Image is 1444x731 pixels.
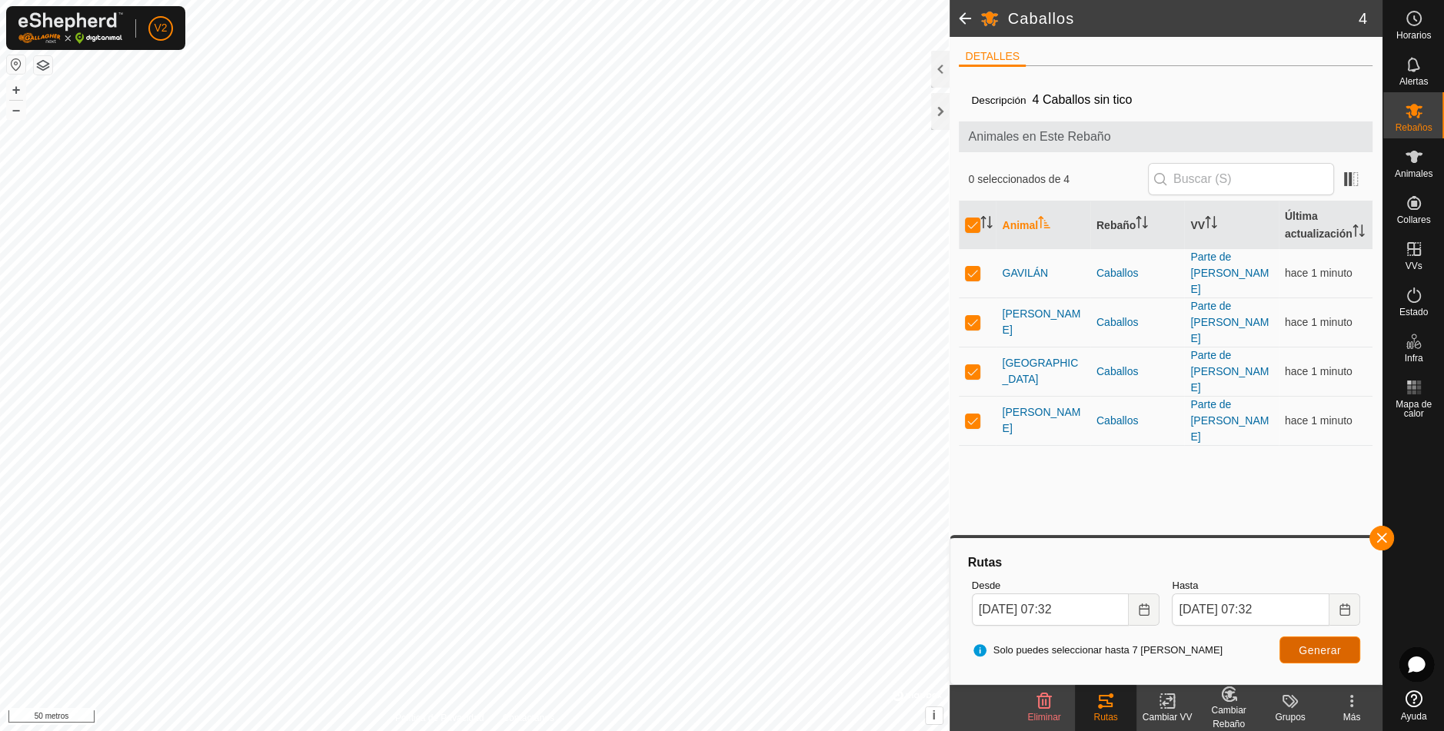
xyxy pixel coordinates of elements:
[395,713,484,723] font: Política de Privacidad
[1008,10,1075,27] font: Caballos
[1205,218,1217,231] p-sorticon: Activar para ordenar
[1143,712,1193,723] font: Cambiar VV
[980,218,993,231] p-sorticon: Activar para ordenar
[1401,711,1427,722] font: Ayuda
[968,556,1002,569] font: Rutas
[1190,349,1269,394] a: Parte de [PERSON_NAME]
[1038,218,1050,231] p-sorticon: Activar para ordenar
[1285,365,1353,377] font: hace 1 minuto
[1190,219,1205,231] font: VV
[1395,168,1432,179] font: Animales
[1285,316,1353,328] font: hace 1 minuto
[1190,251,1269,295] a: Parte de [PERSON_NAME]
[1285,365,1353,377] span: 17 de agosto de 2025, 7:30
[1396,30,1431,41] font: Horarios
[1002,219,1038,231] font: Animal
[1399,76,1428,87] font: Alertas
[932,709,935,722] font: i
[1129,593,1160,626] button: Elija fecha
[1285,267,1353,279] span: 17 de agosto de 2025, 7:30
[1096,267,1138,279] font: Caballos
[1285,210,1353,240] font: Última actualización
[1285,316,1353,328] span: 17 de agosto de 2025, 7:30
[502,713,554,723] font: Contáctanos
[1299,644,1341,656] font: Generar
[1136,218,1148,231] p-sorticon: Activar para ordenar
[1285,414,1353,427] span: 17 de agosto de 2025, 7:30
[1096,316,1138,328] font: Caballos
[154,22,167,34] font: V2
[7,101,25,119] button: –
[1279,636,1360,663] button: Generar
[1002,267,1048,279] font: GAVILÁN
[1285,267,1353,279] font: hace 1 minuto
[993,644,1223,656] font: Solo puedes seleccionar hasta 7 [PERSON_NAME]
[1096,414,1138,427] font: Caballos
[1329,593,1360,626] button: Elija fecha
[1096,365,1138,377] font: Caballos
[965,50,1020,62] font: DETALLES
[968,130,1110,143] font: Animales en Este Rebaño
[12,101,20,118] font: –
[1359,10,1367,27] font: 4
[7,81,25,99] button: +
[1172,580,1198,591] font: Hasta
[1399,307,1428,317] font: Estado
[971,95,1026,106] font: Descripción
[7,55,25,74] button: Restablecer mapa
[1396,399,1432,419] font: Mapa de calor
[1285,414,1353,427] font: hace 1 minuto
[395,711,484,725] a: Política de Privacidad
[1096,219,1136,231] font: Rebaño
[1395,122,1432,133] font: Rebaños
[1405,261,1422,271] font: VVs
[1404,353,1422,364] font: Infra
[1002,357,1078,385] font: [GEOGRAPHIC_DATA]
[1343,712,1361,723] font: Más
[1190,398,1269,443] a: Parte de [PERSON_NAME]
[1275,712,1305,723] font: Grupos
[502,711,554,725] a: Contáctanos
[1148,163,1334,195] input: Buscar (S)
[926,707,943,724] button: i
[18,12,123,44] img: Logotipo de Gallagher
[968,173,1070,185] font: 0 seleccionados de 4
[1211,705,1246,729] font: Cambiar Rebaño
[972,580,1001,591] font: Desde
[34,56,52,75] button: Capas del Mapa
[1002,307,1080,336] font: [PERSON_NAME]
[1093,712,1117,723] font: Rutas
[1190,300,1269,344] a: Parte de [PERSON_NAME]
[1032,93,1132,106] font: 4 Caballos sin tico
[1002,406,1080,434] font: [PERSON_NAME]
[1027,712,1060,723] font: Eliminar
[1383,684,1444,727] a: Ayuda
[12,81,21,98] font: +
[1353,227,1365,239] p-sorticon: Activar para ordenar
[1396,214,1430,225] font: Collares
